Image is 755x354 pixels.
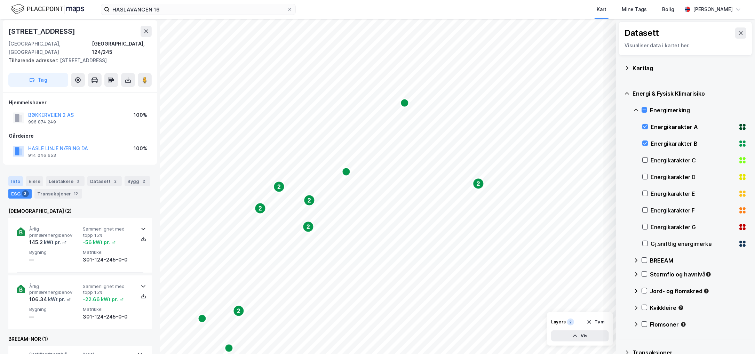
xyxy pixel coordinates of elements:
div: Tooltip anchor [678,305,684,311]
div: Energikarakter F [651,206,736,215]
div: Jord- og flomskred [650,287,747,295]
div: Tooltip anchor [705,271,712,277]
div: Hjemmelshaver [9,98,151,107]
div: Datasett [87,176,122,186]
div: Map marker [255,203,266,214]
text: 2 [307,224,310,230]
span: Matrikkel [83,306,134,312]
div: 2 [567,319,574,325]
text: 2 [278,184,281,190]
div: Gj.snittlig energimerke [651,240,736,248]
div: 301-124-245-0-0 [83,256,134,264]
div: [DEMOGRAPHIC_DATA] (2) [8,207,152,215]
button: Tøm [582,316,609,328]
div: Transaksjoner [34,189,82,199]
div: kWt pr. ㎡ [43,238,67,247]
span: Tilhørende adresser: [8,57,60,63]
span: Matrikkel [83,249,134,255]
div: 914 046 653 [28,153,56,158]
div: Info [8,176,23,186]
div: [GEOGRAPHIC_DATA], 124/245 [92,40,152,56]
div: Energikarakter D [651,173,736,181]
div: BREEAM [650,256,747,265]
div: Leietakere [46,176,85,186]
div: 106.34 [29,295,71,304]
div: Energi & Fysisk Klimarisiko [633,89,747,98]
div: Map marker [273,181,285,192]
div: Map marker [225,344,233,352]
div: — [29,313,80,321]
span: Sammenlignet med topp 15% [83,226,134,238]
div: — [29,256,80,264]
div: [GEOGRAPHIC_DATA], [GEOGRAPHIC_DATA] [8,40,92,56]
span: Bygning [29,249,80,255]
div: BREEAM-NOR (1) [8,335,152,343]
div: Visualiser data i kartet her. [625,41,746,50]
div: -22.66 kWt pr. ㎡ [83,295,124,304]
div: 100% [134,144,147,153]
div: Tooltip anchor [703,288,709,294]
div: [STREET_ADDRESS] [8,26,77,37]
div: Energikarakter B [651,139,736,148]
div: 3 [75,178,82,185]
div: ESG [8,189,32,199]
div: 2 [112,178,119,185]
text: 2 [477,181,480,187]
input: Søk på adresse, matrikkel, gårdeiere, leietakere eller personer [110,4,287,15]
button: Vis [551,330,609,341]
text: 2 [308,198,311,203]
div: 301-124-245-0-0 [83,313,134,321]
div: Energikarakter E [651,190,736,198]
div: Map marker [473,178,484,189]
div: [PERSON_NAME] [693,5,733,14]
div: -56 kWt pr. ㎡ [83,238,116,247]
div: Layers [551,319,566,325]
div: Tooltip anchor [680,321,686,328]
div: Energikarakter G [651,223,736,231]
div: [STREET_ADDRESS] [8,56,146,65]
div: Map marker [304,195,315,206]
div: Energikarakter A [651,123,736,131]
div: Map marker [233,305,244,316]
div: Eiere [26,176,43,186]
span: Sammenlignet med topp 15% [83,283,134,296]
div: Kontrollprogram for chat [720,321,755,354]
div: Map marker [198,314,206,323]
div: Kvikkleire [650,304,747,312]
button: Tag [8,73,68,87]
div: Kartlag [633,64,747,72]
div: Kart [597,5,606,14]
div: 996 874 249 [28,119,56,125]
iframe: Chat Widget [720,321,755,354]
div: Stormflo og havnivå [650,270,747,279]
span: Årlig primærenergibehov [29,226,80,238]
div: 100% [134,111,147,119]
span: Årlig primærenergibehov [29,283,80,296]
img: logo.f888ab2527a4732fd821a326f86c7f29.svg [11,3,84,15]
div: Bygg [125,176,150,186]
div: Mine Tags [622,5,647,14]
div: 3 [22,190,29,197]
div: Map marker [303,221,314,232]
div: Datasett [625,27,659,39]
div: Bolig [662,5,674,14]
div: Energimerking [650,106,747,114]
div: 145.2 [29,238,67,247]
div: 12 [72,190,79,197]
div: Energikarakter C [651,156,736,164]
text: 2 [259,206,262,211]
div: 2 [141,178,148,185]
div: Flomsoner [650,320,747,329]
div: Gårdeiere [9,132,151,140]
div: kWt pr. ㎡ [47,295,71,304]
span: Bygning [29,306,80,312]
div: Map marker [342,168,350,176]
text: 2 [237,308,240,314]
div: Map marker [400,99,409,107]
